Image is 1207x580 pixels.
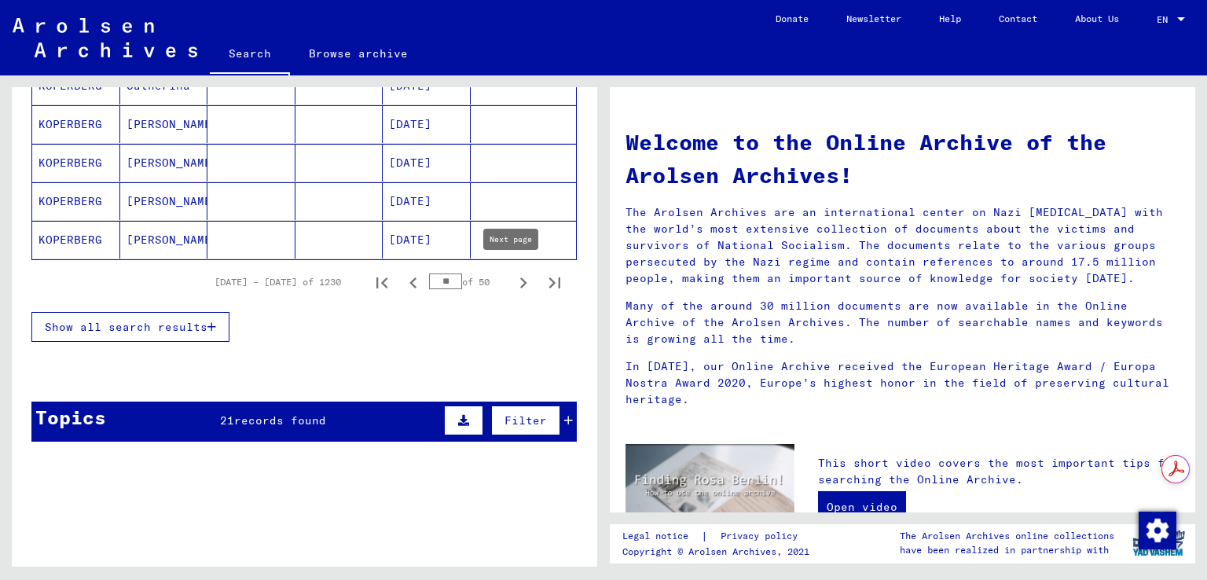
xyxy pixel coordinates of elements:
[900,529,1114,543] p: The Arolsen Archives online collections
[120,182,208,220] mat-cell: [PERSON_NAME]
[626,204,1179,287] p: The Arolsen Archives are an international center on Nazi [MEDICAL_DATA] with the world’s most ext...
[215,275,341,289] div: [DATE] – [DATE] of 1230
[210,35,290,75] a: Search
[626,444,794,536] img: video.jpg
[818,491,906,523] a: Open video
[383,105,471,143] mat-cell: [DATE]
[818,455,1179,488] p: This short video covers the most important tips for searching the Online Archive.
[234,413,326,428] span: records found
[491,406,560,435] button: Filter
[366,266,398,298] button: First page
[504,413,547,428] span: Filter
[290,35,427,72] a: Browse archive
[626,298,1179,347] p: Many of the around 30 million documents are now available in the Online Archive of the Arolsen Ar...
[32,144,120,182] mat-cell: KOPERBERG
[622,545,816,559] p: Copyright © Arolsen Archives, 2021
[429,274,508,289] div: of 50
[13,18,197,57] img: Arolsen_neg.svg
[398,266,429,298] button: Previous page
[32,221,120,259] mat-cell: KOPERBERG
[383,221,471,259] mat-cell: [DATE]
[383,144,471,182] mat-cell: [DATE]
[120,221,208,259] mat-cell: [PERSON_NAME]
[708,528,816,545] a: Privacy policy
[622,528,701,545] a: Legal notice
[1138,511,1176,549] div: Change consent
[35,403,106,431] div: Topics
[32,182,120,220] mat-cell: KOPERBERG
[383,182,471,220] mat-cell: [DATE]
[220,413,234,428] span: 21
[1157,14,1174,25] span: EN
[626,358,1179,408] p: In [DATE], our Online Archive received the European Heritage Award / Europa Nostra Award 2020, Eu...
[626,126,1179,192] h1: Welcome to the Online Archive of the Arolsen Archives!
[1129,523,1188,563] img: yv_logo.png
[32,105,120,143] mat-cell: KOPERBERG
[45,320,207,334] span: Show all search results
[31,312,229,342] button: Show all search results
[508,266,539,298] button: Next page
[1139,512,1176,549] img: Change consent
[539,266,570,298] button: Last page
[900,543,1114,557] p: have been realized in partnership with
[120,144,208,182] mat-cell: [PERSON_NAME]
[622,528,816,545] div: |
[120,105,208,143] mat-cell: [PERSON_NAME]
